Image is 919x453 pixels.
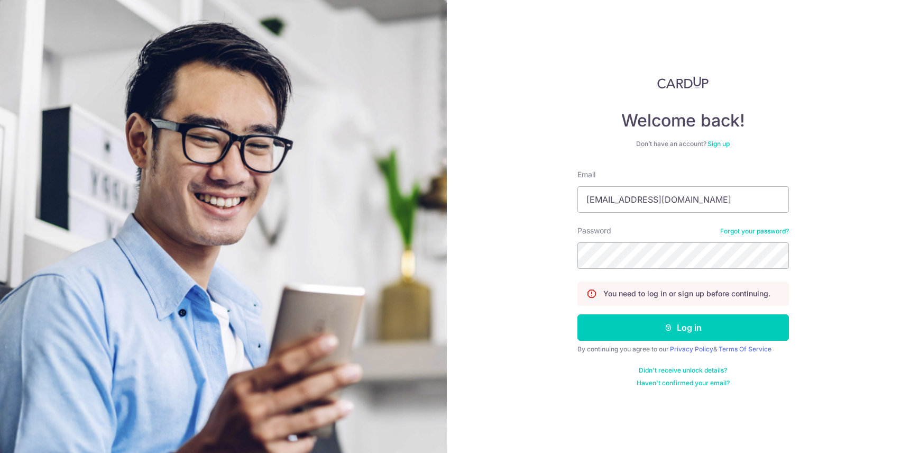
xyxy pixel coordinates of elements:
[577,314,789,341] button: Log in
[577,140,789,148] div: Don’t have an account?
[720,227,789,235] a: Forgot your password?
[577,225,611,236] label: Password
[719,345,771,353] a: Terms Of Service
[707,140,730,148] a: Sign up
[639,366,727,375] a: Didn't receive unlock details?
[657,76,709,89] img: CardUp Logo
[577,186,789,213] input: Enter your Email
[603,288,770,299] p: You need to log in or sign up before continuing.
[637,379,730,387] a: Haven't confirmed your email?
[577,169,595,180] label: Email
[670,345,713,353] a: Privacy Policy
[577,345,789,354] div: By continuing you agree to our &
[577,110,789,131] h4: Welcome back!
